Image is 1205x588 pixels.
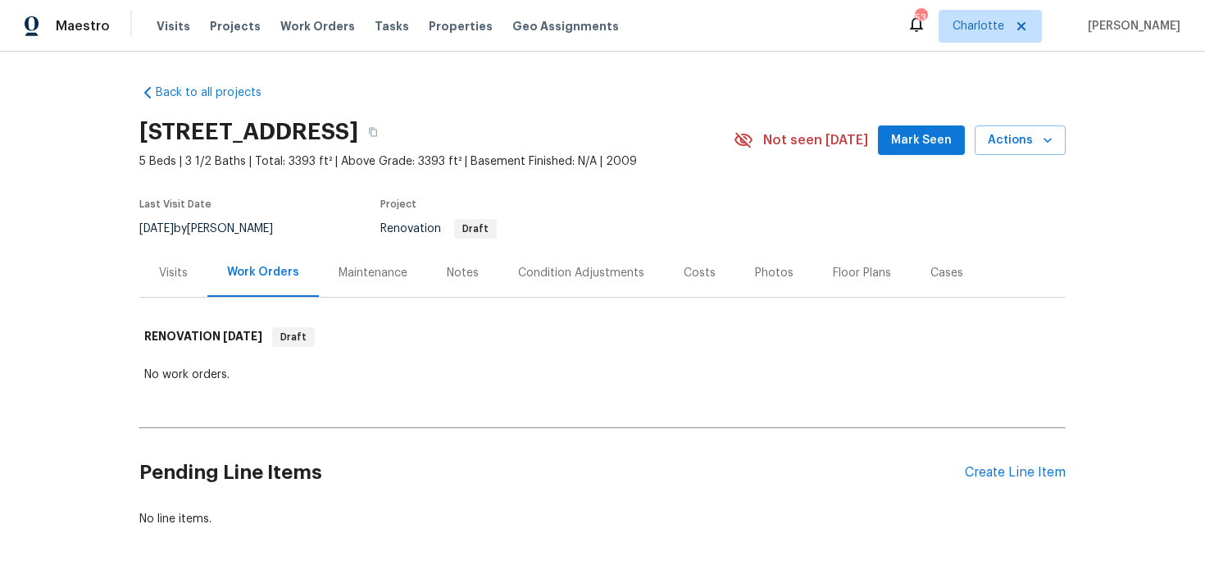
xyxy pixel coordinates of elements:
span: [DATE] [139,223,174,235]
span: Geo Assignments [512,18,619,34]
span: Mark Seen [891,130,952,151]
span: Properties [429,18,493,34]
button: Mark Seen [878,125,965,156]
span: Actions [988,130,1053,151]
span: Visits [157,18,190,34]
div: No line items. [139,511,1066,527]
span: Draft [456,224,495,234]
span: [PERSON_NAME] [1081,18,1180,34]
h6: RENOVATION [144,327,262,347]
div: Condition Adjustments [518,265,644,281]
div: Create Line Item [965,465,1066,481]
h2: [STREET_ADDRESS] [139,124,358,140]
span: Maestro [56,18,110,34]
span: Last Visit Date [139,199,211,209]
div: Cases [930,265,963,281]
div: by [PERSON_NAME] [139,219,293,239]
div: Visits [159,265,188,281]
span: Draft [274,329,313,345]
span: Charlotte [953,18,1004,34]
span: Work Orders [280,18,355,34]
span: 5 Beds | 3 1/2 Baths | Total: 3393 ft² | Above Grade: 3393 ft² | Basement Finished: N/A | 2009 [139,153,734,170]
span: Projects [210,18,261,34]
a: Back to all projects [139,84,297,101]
div: Floor Plans [833,265,891,281]
div: 53 [915,10,926,26]
span: Tasks [375,21,409,32]
div: Costs [684,265,716,281]
span: [DATE] [223,330,262,342]
span: Not seen [DATE] [763,132,868,148]
div: Work Orders [227,264,299,280]
div: Maintenance [339,265,407,281]
div: Notes [447,265,479,281]
div: RENOVATION [DATE]Draft [139,311,1066,363]
button: Copy Address [358,117,388,147]
span: Project [380,199,416,209]
div: Photos [755,265,793,281]
h2: Pending Line Items [139,435,965,511]
div: No work orders. [144,367,1061,383]
button: Actions [975,125,1066,156]
span: Renovation [380,223,497,235]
